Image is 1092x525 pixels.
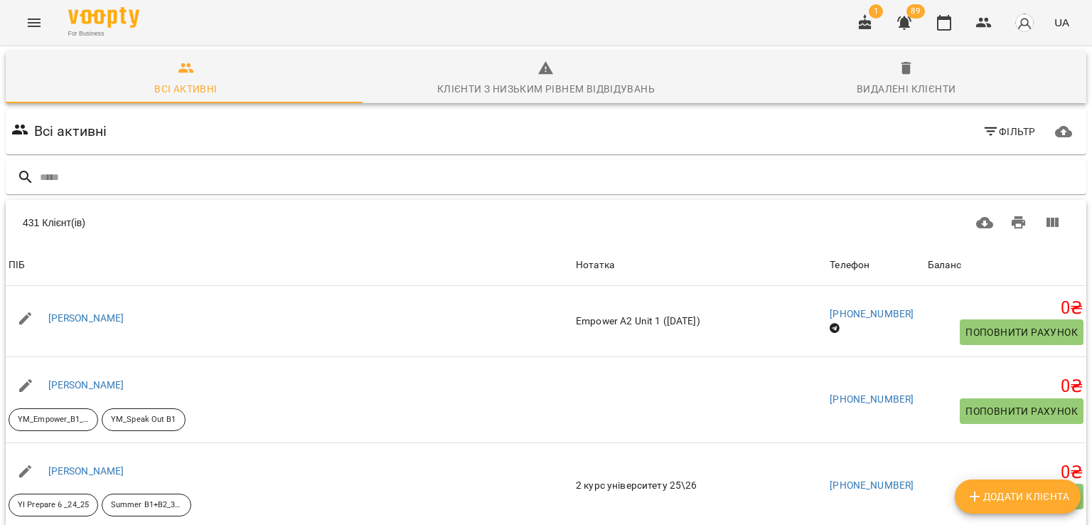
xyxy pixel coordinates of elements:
[9,257,570,274] span: ПІБ
[6,200,1086,245] div: Table Toolbar
[906,4,925,18] span: 89
[928,462,1083,484] h5: 0 ₴
[154,80,217,97] div: Всі активні
[869,4,883,18] span: 1
[9,494,98,516] div: YI Prepare 6 _24_25
[576,257,824,274] div: Нотатка
[1054,15,1069,30] span: UA
[960,319,1083,345] button: Поповнити рахунок
[955,479,1081,514] button: Додати клієнта
[928,257,961,274] div: Баланс
[573,286,827,357] td: Empower A2 Unit 1 ([DATE])
[1015,13,1034,33] img: avatar_s.png
[830,257,869,274] div: Телефон
[928,297,1083,319] h5: 0 ₴
[17,6,51,40] button: Menu
[437,80,655,97] div: Клієнти з низьким рівнем відвідувань
[111,499,182,511] p: Summer B1+B2_3 зміна_25
[983,123,1036,140] span: Фільтр
[34,120,107,142] h6: Всі активні
[9,408,98,431] div: YM_Empower_B1_evening
[9,257,25,274] div: Sort
[111,414,176,426] p: YM_Speak Out B1
[857,80,955,97] div: Видалені клієнти
[928,257,961,274] div: Sort
[48,465,124,477] a: [PERSON_NAME]
[830,308,914,319] a: [PHONE_NUMBER]
[48,312,124,324] a: [PERSON_NAME]
[48,379,124,391] a: [PERSON_NAME]
[1049,9,1075,36] button: UA
[1035,206,1069,240] button: Вигляд колонок
[68,29,139,38] span: For Business
[102,494,191,516] div: Summer B1+B2_3 зміна_25
[1002,206,1036,240] button: Друк
[830,393,914,405] a: [PHONE_NUMBER]
[68,7,139,28] img: Voopty Logo
[18,414,89,426] p: YM_Empower_B1_evening
[965,324,1078,341] span: Поповнити рахунок
[830,479,914,491] a: [PHONE_NUMBER]
[830,257,869,274] div: Sort
[968,206,1002,240] button: Завантажити CSV
[18,499,89,511] p: YI Prepare 6 _24_25
[928,257,1083,274] span: Баланс
[9,257,25,274] div: ПІБ
[23,216,527,230] div: 431 Клієнт(ів)
[830,257,922,274] span: Телефон
[960,398,1083,424] button: Поповнити рахунок
[102,408,186,431] div: YM_Speak Out B1
[965,403,1078,420] span: Поповнити рахунок
[977,119,1042,144] button: Фільтр
[928,376,1083,398] h5: 0 ₴
[966,488,1069,505] span: Додати клієнта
